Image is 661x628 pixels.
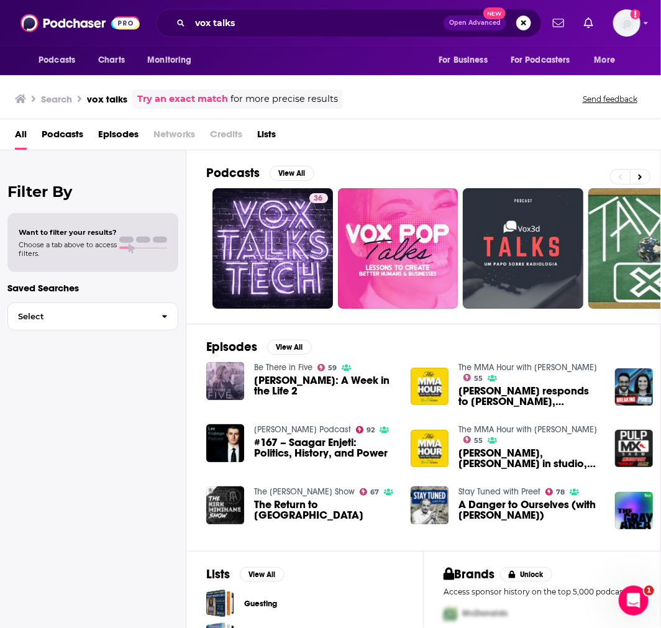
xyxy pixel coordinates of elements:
[206,567,285,582] a: ListsView All
[463,436,483,444] a: 55
[458,448,600,469] a: Paulo Costa, Dillon Danis in studio, Jared Cannonier, Santiago Ponzinibbio, Mike Goldberg, and more
[254,375,396,396] a: Beth: A Week in the Life 2
[458,424,597,435] a: The MMA Hour with Ariel Helwani
[613,9,640,37] span: Logged in as cgiron
[458,499,600,521] span: A Danger to Ourselves (with [PERSON_NAME])
[8,312,152,321] span: Select
[444,587,640,596] p: Access sponsor history on the top 5,000 podcasts.
[7,183,178,201] h2: Filter By
[615,492,653,530] img: The father of environmental justice
[556,489,565,495] span: 78
[270,166,314,181] button: View All
[254,362,312,373] a: Be There in Five
[474,376,483,381] span: 55
[439,601,462,627] img: First Pro Logo
[254,424,351,435] a: Lex Fridman Podcast
[90,48,132,72] a: Charts
[483,7,506,19] span: New
[317,364,337,371] a: 59
[41,93,72,105] h3: Search
[190,13,444,33] input: Search podcasts, credits, & more...
[156,9,542,37] div: Search podcasts, credits, & more...
[586,48,631,72] button: open menu
[240,567,285,582] button: View All
[411,430,449,468] img: Paulo Costa, Dillon Danis in studio, Jared Cannonier, Santiago Ponzinibbio, Mike Goldberg, and more
[206,589,234,617] a: Guesting
[444,16,506,30] button: Open AdvancedNew
[42,124,83,150] a: Podcasts
[370,489,379,495] span: 67
[153,124,195,150] span: Networks
[314,193,323,205] span: 36
[613,9,640,37] button: Show profile menu
[254,437,396,458] a: #167 – Saagar Enjeti: Politics, History, and Power
[98,52,125,69] span: Charts
[458,362,597,373] a: The MMA Hour with Ariel Helwani
[210,124,242,150] span: Credits
[206,165,260,181] h2: Podcasts
[139,48,207,72] button: open menu
[212,188,333,309] a: 36
[511,52,570,69] span: For Podcasters
[644,586,654,596] span: 1
[257,124,276,150] span: Lists
[87,93,127,105] h3: vox talks
[548,12,569,34] a: Show notifications dropdown
[21,11,140,35] img: Podchaser - Follow, Share and Rate Podcasts
[19,240,117,258] span: Choose a tab above to access filters.
[206,567,230,582] h2: Lists
[328,365,337,371] span: 59
[244,597,277,611] a: Guesting
[309,193,328,203] a: 36
[7,282,178,294] p: Saved Searches
[367,427,375,433] span: 92
[30,48,91,72] button: open menu
[206,165,314,181] a: PodcastsView All
[458,386,600,407] a: Ariel responds to Paddy Pimblett, Dana White. Plus: Cris Cyborg, Raufeon Stots, Danny Sabatello, ...
[449,20,501,26] span: Open Advanced
[360,488,380,496] a: 67
[474,438,483,444] span: 55
[230,92,338,106] span: for more precise results
[254,486,355,497] a: The Kirk Minihane Show
[254,499,396,521] a: The Return to Madawaska
[206,362,244,400] img: Beth: A Week in the Life 2
[545,488,565,496] a: 78
[615,368,653,406] img: Breaking Points Full Election Night Audio
[439,52,488,69] span: For Business
[458,499,600,521] a: A Danger to Ourselves (with Tom Nichols)
[444,567,495,582] h2: Brands
[411,368,449,406] img: Ariel responds to Paddy Pimblett, Dana White. Plus: Cris Cyborg, Raufeon Stots, Danny Sabatello, ...
[98,124,139,150] a: Episodes
[500,567,553,582] button: Unlock
[595,52,616,69] span: More
[356,426,375,434] a: 92
[15,124,27,150] a: All
[206,486,244,524] img: The Return to Madawaska
[463,374,483,381] a: 55
[631,9,640,19] svg: Add a profile image
[19,228,117,237] span: Want to filter your results?
[254,499,396,521] span: The Return to [GEOGRAPHIC_DATA]
[7,303,178,330] button: Select
[411,486,449,524] img: A Danger to Ourselves (with Tom Nichols)
[458,448,600,469] span: [PERSON_NAME], [PERSON_NAME] in studio, [PERSON_NAME], [PERSON_NAME], [PERSON_NAME], and more
[254,375,396,396] span: [PERSON_NAME]: A Week in the Life 2
[137,92,228,106] a: Try an exact match
[267,340,312,355] button: View All
[206,424,244,462] img: #167 – Saagar Enjeti: Politics, History, and Power
[579,12,598,34] a: Show notifications dropdown
[458,386,600,407] span: [PERSON_NAME] responds to [PERSON_NAME], [PERSON_NAME]. Plus: [PERSON_NAME], [PERSON_NAME], [PERS...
